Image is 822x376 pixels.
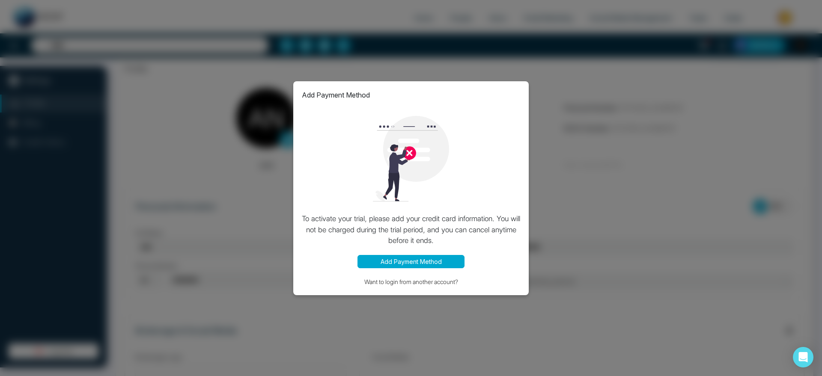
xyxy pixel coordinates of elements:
[302,277,520,287] button: Want to login from another account?
[302,90,370,100] p: Add Payment Method
[368,116,454,201] img: loading
[793,347,813,367] div: Open Intercom Messenger
[357,255,465,268] button: Add Payment Method
[302,213,520,246] p: To activate your trial, please add your credit card information. You will not be charged during t...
